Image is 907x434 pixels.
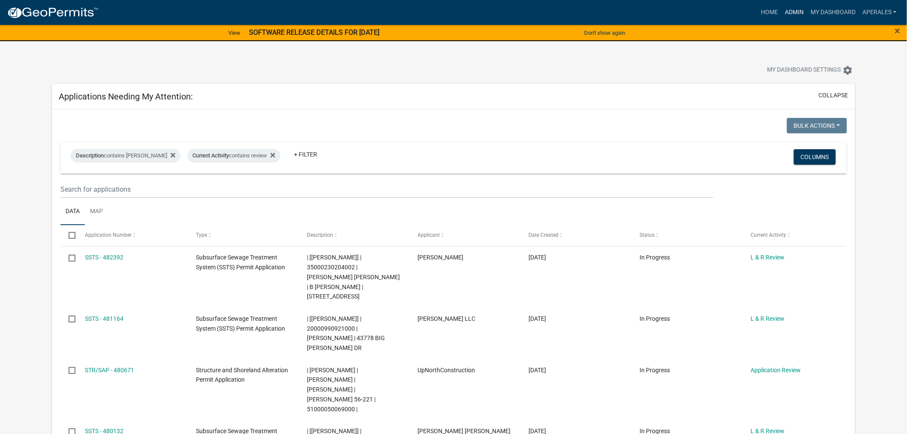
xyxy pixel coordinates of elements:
span: Description [307,232,333,238]
span: Status [640,232,655,238]
button: Don't show again [581,26,629,40]
span: Current Activity [751,232,786,238]
button: Close [895,26,901,36]
div: contains [PERSON_NAME] [71,149,180,163]
span: Structure and Shoreland Alteration Permit Application [196,367,288,383]
span: In Progress [640,367,670,374]
datatable-header-cell: Applicant [410,225,521,246]
datatable-header-cell: Current Activity [742,225,853,246]
span: | [Andrea Perales] | 20000990921000 | CHRIS BEACH | 43778 BIG MCDONALD DR [307,315,385,351]
strong: SOFTWARE RELEASE DETAILS FOR [DATE] [249,28,379,36]
button: My Dashboard Settingssettings [760,62,860,78]
datatable-header-cell: Application Number [77,225,188,246]
h5: Applications Needing My Attention: [59,91,193,102]
span: 09/19/2025 [529,315,547,322]
span: UpNorthConstruction [418,367,475,374]
span: Subsurface Sewage Treatment System (SSTS) Permit Application [196,315,285,332]
a: SSTS - 482392 [85,254,123,261]
button: Columns [794,149,836,165]
i: settings [843,65,853,75]
span: Current Activity [192,152,229,159]
a: L & R Review [751,254,784,261]
button: collapse [819,91,848,100]
datatable-header-cell: Type [188,225,299,246]
a: Application Review [751,367,801,374]
a: My Dashboard [807,4,859,21]
span: 09/22/2025 [529,254,547,261]
span: Roisum LLC [418,315,476,322]
a: View [225,26,244,40]
input: Search for applications [60,181,714,198]
span: | [Andrea Perales] | 35000230204002 | SHELBY J MCCLAFLIN COOPER | B COOPER | 50848 LEAF RIVER RD [307,254,400,300]
a: L & R Review [751,315,784,322]
span: Date Created [529,232,559,238]
button: Bulk Actions [787,118,847,133]
span: Applicant [418,232,440,238]
a: aperales [859,4,900,21]
span: Description [76,152,104,159]
span: Subsurface Sewage Treatment System (SSTS) Permit Application [196,254,285,271]
div: contains review [187,149,280,163]
span: In Progress [640,254,670,261]
a: SSTS - 481164 [85,315,123,322]
a: STR/SAP - 480671 [85,367,134,374]
a: Data [60,198,85,226]
span: | Andrea Perales | STEVEN J HANSON | TAMMY J HANSON | Schuster 56-221 | 51000050069000 | [307,367,375,413]
datatable-header-cell: Description [299,225,410,246]
a: + Filter [287,147,324,162]
span: Scott M Ellingson [418,254,464,261]
datatable-header-cell: Status [631,225,742,246]
span: × [895,25,901,37]
datatable-header-cell: Select [60,225,77,246]
datatable-header-cell: Date Created [520,225,631,246]
a: Admin [781,4,807,21]
span: Application Number [85,232,132,238]
span: 09/18/2025 [529,367,547,374]
span: My Dashboard Settings [767,65,841,75]
a: Map [85,198,108,226]
span: Type [196,232,207,238]
span: In Progress [640,315,670,322]
a: Home [757,4,781,21]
